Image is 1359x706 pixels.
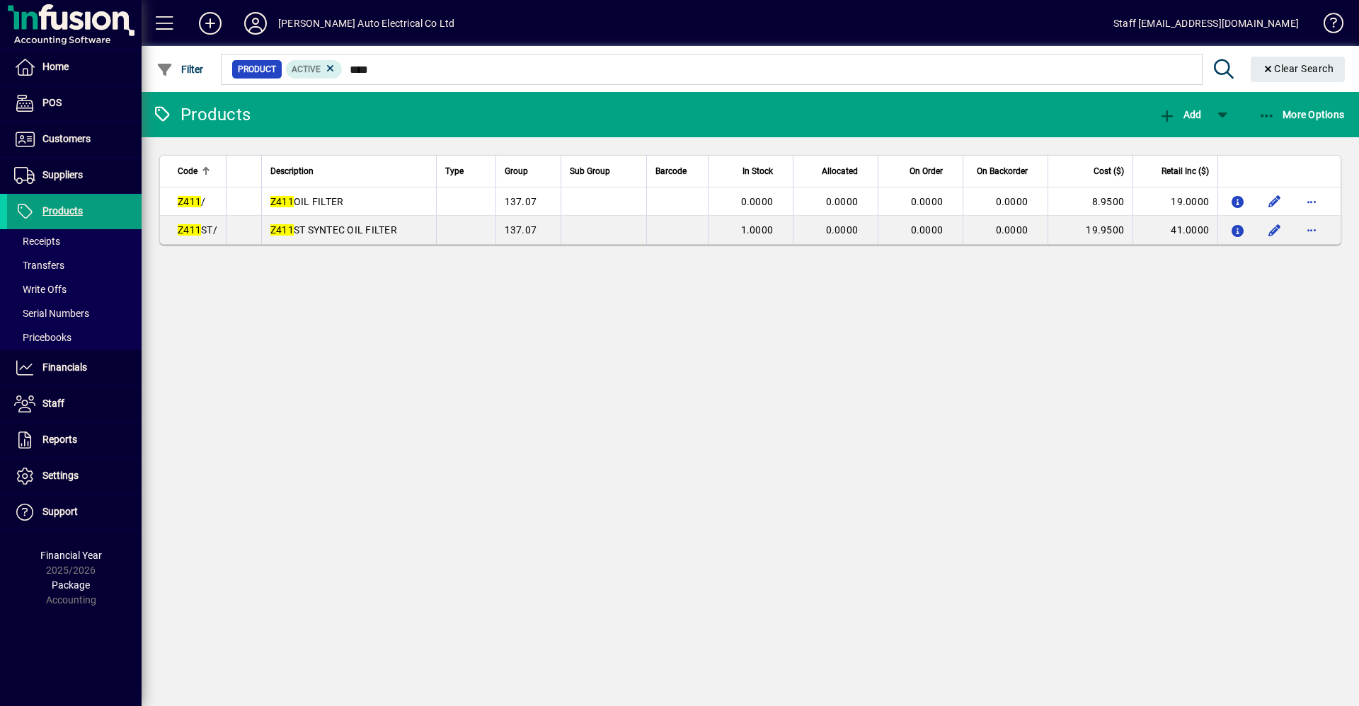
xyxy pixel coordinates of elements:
[7,122,142,157] a: Customers
[153,57,207,82] button: Filter
[42,61,69,72] span: Home
[741,196,774,207] span: 0.0000
[42,205,83,216] span: Products
[238,62,276,76] span: Product
[7,494,142,530] a: Support
[178,224,201,236] em: Z411
[270,224,294,236] em: Z411
[7,253,142,277] a: Transfers
[152,103,251,126] div: Products
[7,422,142,458] a: Reports
[7,350,142,386] a: Financials
[1251,57,1346,82] button: Clear
[1162,163,1209,179] span: Retail Inc ($)
[826,224,859,236] span: 0.0000
[178,224,217,236] span: ST/
[7,458,142,494] a: Settings
[7,386,142,422] a: Staff
[270,224,397,236] span: ST SYNTEC OIL FILTER
[655,163,687,179] span: Barcode
[741,224,774,236] span: 1.0000
[972,163,1040,179] div: On Backorder
[1300,219,1323,241] button: More options
[286,60,343,79] mat-chip: Activation Status: Active
[14,332,71,343] span: Pricebooks
[188,11,233,36] button: Add
[178,196,201,207] em: Z411
[7,50,142,85] a: Home
[7,158,142,193] a: Suppliers
[742,163,773,179] span: In Stock
[40,550,102,561] span: Financial Year
[910,163,943,179] span: On Order
[42,434,77,445] span: Reports
[270,163,428,179] div: Description
[42,133,91,144] span: Customers
[1313,3,1341,49] a: Knowledge Base
[1113,12,1299,35] div: Staff [EMAIL_ADDRESS][DOMAIN_NAME]
[1263,190,1286,213] button: Edit
[996,224,1028,236] span: 0.0000
[14,308,89,319] span: Serial Numbers
[1048,216,1132,244] td: 19.9500
[178,163,197,179] span: Code
[505,224,537,236] span: 137.07
[655,163,699,179] div: Barcode
[1255,102,1348,127] button: More Options
[911,196,944,207] span: 0.0000
[52,579,90,591] span: Package
[278,12,454,35] div: [PERSON_NAME] Auto Electrical Co Ltd
[233,11,278,36] button: Profile
[178,196,205,207] span: /
[42,470,79,481] span: Settings
[887,163,956,179] div: On Order
[7,86,142,121] a: POS
[1048,187,1132,216] td: 8.9500
[7,301,142,325] a: Serial Numbers
[1300,190,1323,213] button: More options
[42,361,87,373] span: Financials
[717,163,786,179] div: In Stock
[1262,63,1334,74] span: Clear Search
[570,163,638,179] div: Sub Group
[505,163,528,179] span: Group
[570,163,610,179] span: Sub Group
[826,196,859,207] span: 0.0000
[996,196,1028,207] span: 0.0000
[42,506,78,517] span: Support
[822,163,858,179] span: Allocated
[14,260,64,271] span: Transfers
[1263,219,1286,241] button: Edit
[42,97,62,108] span: POS
[7,277,142,301] a: Write Offs
[292,64,321,74] span: Active
[156,64,204,75] span: Filter
[270,196,344,207] span: OIL FILTER
[911,224,944,236] span: 0.0000
[505,196,537,207] span: 137.07
[42,398,64,409] span: Staff
[1132,216,1217,244] td: 41.0000
[7,325,142,349] a: Pricebooks
[1094,163,1124,179] span: Cost ($)
[445,163,464,179] span: Type
[7,229,142,253] a: Receipts
[14,284,67,295] span: Write Offs
[178,163,217,179] div: Code
[270,163,314,179] span: Description
[1159,109,1201,120] span: Add
[42,169,83,180] span: Suppliers
[270,196,294,207] em: Z411
[802,163,871,179] div: Allocated
[1258,109,1345,120] span: More Options
[14,236,60,247] span: Receipts
[1155,102,1205,127] button: Add
[977,163,1028,179] span: On Backorder
[505,163,552,179] div: Group
[445,163,487,179] div: Type
[1132,187,1217,216] td: 19.0000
